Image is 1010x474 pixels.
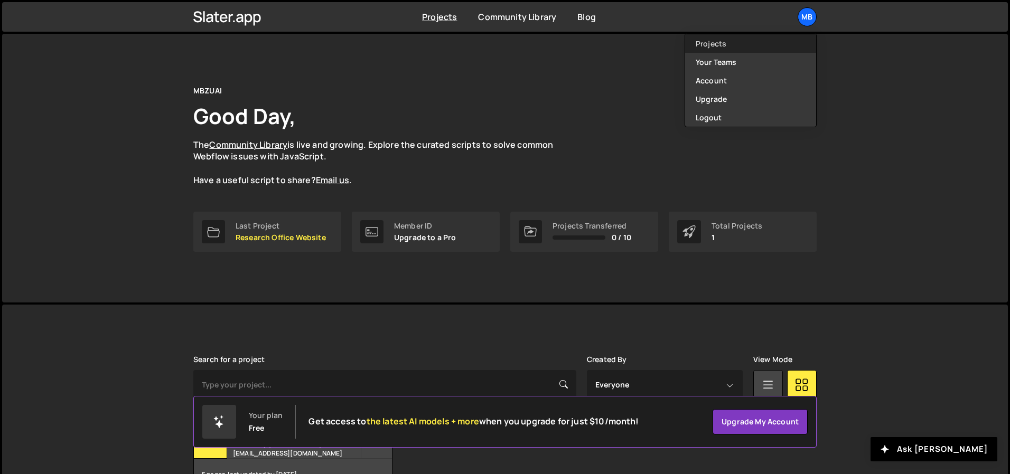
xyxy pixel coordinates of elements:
div: Member ID [394,222,456,230]
a: Email us [316,174,349,186]
a: Community Library [209,139,287,150]
span: 0 / 10 [612,233,631,242]
label: View Mode [753,355,792,364]
h1: Good Day, [193,101,296,130]
a: Community Library [478,11,556,23]
a: Upgrade [685,90,816,108]
a: Account [685,71,816,90]
button: Ask [PERSON_NAME] [871,437,997,461]
div: Projects Transferred [553,222,631,230]
h2: Get access to when you upgrade for just $10/month! [308,416,639,426]
input: Type your project... [193,370,576,400]
label: Search for a project [193,355,265,364]
small: Created by [PERSON_NAME][EMAIL_ADDRESS][DOMAIN_NAME] [233,440,360,458]
div: Last Project [236,222,326,230]
a: Projects [685,34,816,53]
p: The is live and growing. Explore the curated scripts to solve common Webflow issues with JavaScri... [193,139,574,186]
a: Projects [422,11,457,23]
button: Logout [685,108,816,127]
p: Upgrade to a Pro [394,233,456,242]
div: Your plan [249,411,283,420]
a: MB [798,7,817,26]
a: Last Project Research Office Website [193,212,341,252]
a: Upgrade my account [713,409,808,434]
a: Your Teams [685,53,816,71]
a: Blog [577,11,596,23]
div: Free [249,424,265,432]
span: the latest AI models + more [367,415,479,427]
label: Created By [587,355,627,364]
div: Total Projects [712,222,762,230]
p: 1 [712,233,762,242]
div: MBZUAI [193,84,222,97]
p: Research Office Website [236,233,326,242]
